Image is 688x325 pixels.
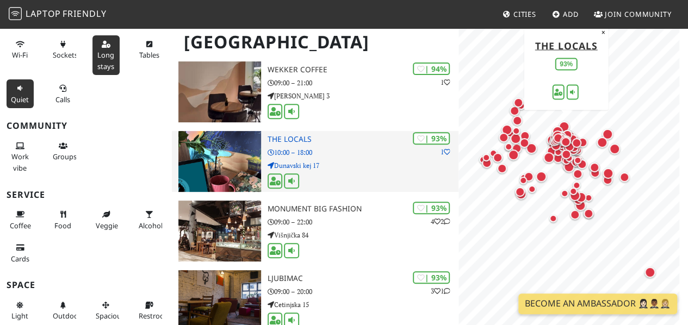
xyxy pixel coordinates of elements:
[482,158,496,172] div: Map marker
[268,286,458,297] p: 09:00 – 20:00
[26,8,61,20] span: Laptop
[549,215,562,228] div: Map marker
[565,154,578,167] div: Map marker
[574,157,587,170] div: Map marker
[569,187,582,201] div: Map marker
[413,132,450,145] div: | 93%
[590,4,676,24] a: Join Community
[603,168,618,183] div: Map marker
[268,160,458,171] p: Dunavski kej 17
[605,9,672,19] span: Join Community
[440,147,450,157] p: 1
[7,35,34,64] button: Wi-Fi
[549,138,562,151] div: Map marker
[9,5,107,24] a: LaptopFriendly LaptopFriendly
[561,156,574,169] div: Map marker
[515,187,529,201] div: Map marker
[573,182,586,195] div: Map marker
[551,141,565,155] div: Map marker
[413,271,450,284] div: | 93%
[172,131,458,192] a: The Locals | 93% 1 The Locals 10:00 – 18:00 Dunavski kej 17
[178,131,261,192] img: The Locals
[139,221,163,230] span: Alcohol
[512,127,525,140] div: Map marker
[63,8,106,20] span: Friendly
[7,19,165,29] h3: Productivity
[11,152,29,172] span: People working
[268,217,458,227] p: 09:00 – 22:00
[584,209,598,223] div: Map marker
[561,190,574,203] div: Map marker
[508,149,523,165] div: Map marker
[520,131,534,145] div: Map marker
[510,106,524,120] div: Map marker
[49,35,77,64] button: Sockets
[570,210,584,224] div: Map marker
[497,164,511,178] div: Map marker
[554,148,567,161] div: Map marker
[550,133,565,148] div: Map marker
[139,311,171,321] span: Restroom
[602,129,617,144] div: Map marker
[479,156,492,169] div: Map marker
[172,201,458,261] a: Monument Big Fashion | 93% 42 Monument Big Fashion 09:00 – 22:00 Višnjička 84
[559,121,574,136] div: Map marker
[552,130,567,146] div: Map marker
[268,274,458,283] h3: Ljubimac
[54,221,71,230] span: Food
[552,135,566,149] div: Map marker
[172,61,458,122] a: Wekker Coffee | 94% 1 Wekker Coffee 09:00 – 21:00 [PERSON_NAME] 3
[268,135,458,144] h3: The Locals
[519,138,534,152] div: Map marker
[501,124,517,140] div: Map marker
[268,230,458,240] p: Višnjička 84
[268,204,458,214] h3: Monument Big Fashion
[55,95,70,104] span: Video/audio calls
[513,98,528,112] div: Map marker
[268,299,458,310] p: Cetinjska 15
[53,311,81,321] span: Outdoor area
[53,50,78,60] span: Power sockets
[268,147,458,158] p: 10:00 – 18:00
[519,177,532,190] div: Map marker
[574,157,588,171] div: Map marker
[49,205,77,234] button: Food
[7,296,34,325] button: Light
[597,137,612,152] div: Map marker
[7,205,34,234] button: Coffee
[562,161,577,175] div: Map marker
[551,136,565,150] div: Map marker
[557,134,571,148] div: Map marker
[49,296,77,325] button: Outdoor
[569,190,585,205] div: Map marker
[520,174,533,187] div: Map marker
[498,4,541,24] a: Cities
[7,121,165,131] h3: Community
[7,239,34,267] button: Cards
[550,139,563,152] div: Map marker
[563,9,579,19] span: Add
[536,171,551,186] div: Map marker
[510,133,525,148] div: Map marker
[516,189,531,204] div: Map marker
[528,185,541,198] div: Map marker
[555,58,577,70] div: 93%
[7,280,165,290] h3: Space
[550,135,566,151] div: Map marker
[577,159,591,173] div: Map marker
[512,116,526,130] div: Map marker
[10,221,31,230] span: Coffee
[92,205,120,234] button: Veggie
[578,137,592,152] div: Map marker
[585,194,598,207] div: Map marker
[499,133,513,147] div: Map marker
[12,50,28,60] span: Stable Wi-Fi
[571,157,585,171] div: Map marker
[135,35,163,64] button: Tables
[517,102,530,115] div: Map marker
[178,201,261,261] img: Monument Big Fashion
[561,137,575,151] div: Map marker
[7,190,165,200] h3: Service
[535,39,598,52] a: The Locals
[562,130,577,144] div: Map marker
